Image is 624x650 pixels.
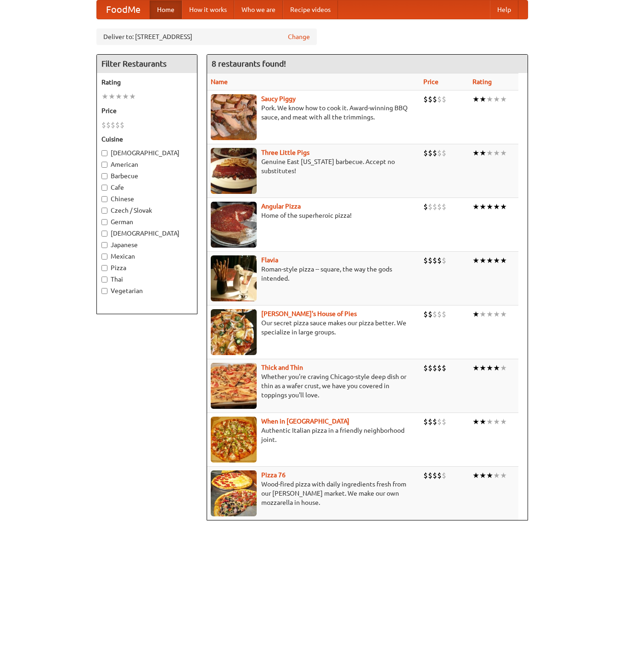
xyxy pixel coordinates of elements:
[261,364,303,371] a: Thick and Thin
[486,202,493,212] li: ★
[493,94,500,104] li: ★
[288,32,310,41] a: Change
[101,277,107,283] input: Thai
[428,470,433,480] li: $
[101,148,192,158] label: [DEMOGRAPHIC_DATA]
[261,203,301,210] a: Angular Pizza
[101,196,107,202] input: Chinese
[486,309,493,319] li: ★
[423,202,428,212] li: $
[115,91,122,102] li: ★
[111,120,115,130] li: $
[493,148,500,158] li: ★
[433,202,437,212] li: $
[442,148,446,158] li: $
[211,202,257,248] img: angular.jpg
[101,206,192,215] label: Czech / Slovak
[500,148,507,158] li: ★
[212,59,286,68] ng-pluralize: 8 restaurants found!
[423,470,428,480] li: $
[97,0,150,19] a: FoodMe
[493,417,500,427] li: ★
[472,148,479,158] li: ★
[261,310,357,317] a: [PERSON_NAME]'s House of Pies
[433,470,437,480] li: $
[101,231,107,237] input: [DEMOGRAPHIC_DATA]
[211,255,257,301] img: flavia.jpg
[101,217,192,226] label: German
[437,363,442,373] li: $
[211,78,228,85] a: Name
[150,0,182,19] a: Home
[479,363,486,373] li: ★
[472,202,479,212] li: ★
[472,94,479,104] li: ★
[101,150,107,156] input: [DEMOGRAPHIC_DATA]
[115,120,120,130] li: $
[211,103,416,122] p: Pork. We know how to cook it. Award-winning BBQ sauce, and meat with all the trimmings.
[261,471,286,479] a: Pizza 76
[101,263,192,272] label: Pizza
[101,242,107,248] input: Japanese
[101,91,108,102] li: ★
[437,255,442,266] li: $
[423,309,428,319] li: $
[433,255,437,266] li: $
[490,0,518,19] a: Help
[428,363,433,373] li: $
[479,417,486,427] li: ★
[182,0,234,19] a: How it works
[101,106,192,115] h5: Price
[101,160,192,169] label: American
[500,94,507,104] li: ★
[472,309,479,319] li: ★
[437,417,442,427] li: $
[500,363,507,373] li: ★
[211,372,416,400] p: Whether you're craving Chicago-style deep dish or thin as a wafer crust, we have you covered in t...
[261,418,349,425] a: When in [GEOGRAPHIC_DATA]
[428,255,433,266] li: $
[261,256,278,264] a: Flavia
[423,363,428,373] li: $
[261,95,296,102] a: Saucy Piggy
[106,120,111,130] li: $
[437,148,442,158] li: $
[101,173,107,179] input: Barbecue
[101,135,192,144] h5: Cuisine
[423,148,428,158] li: $
[101,286,192,295] label: Vegetarian
[261,149,309,156] a: Three Little Pigs
[500,417,507,427] li: ★
[101,78,192,87] h5: Rating
[283,0,338,19] a: Recipe videos
[479,94,486,104] li: ★
[479,309,486,319] li: ★
[101,254,107,260] input: Mexican
[433,417,437,427] li: $
[500,255,507,266] li: ★
[211,363,257,409] img: thick.jpg
[433,363,437,373] li: $
[442,309,446,319] li: $
[433,94,437,104] li: $
[423,417,428,427] li: $
[472,417,479,427] li: ★
[101,194,192,203] label: Chinese
[486,94,493,104] li: ★
[122,91,129,102] li: ★
[97,55,197,73] h4: Filter Restaurants
[120,120,124,130] li: $
[472,255,479,266] li: ★
[101,185,107,191] input: Cafe
[129,91,136,102] li: ★
[211,157,416,175] p: Genuine East [US_STATE] barbecue. Accept no substitutes!
[486,417,493,427] li: ★
[500,470,507,480] li: ★
[211,148,257,194] img: littlepigs.jpg
[486,470,493,480] li: ★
